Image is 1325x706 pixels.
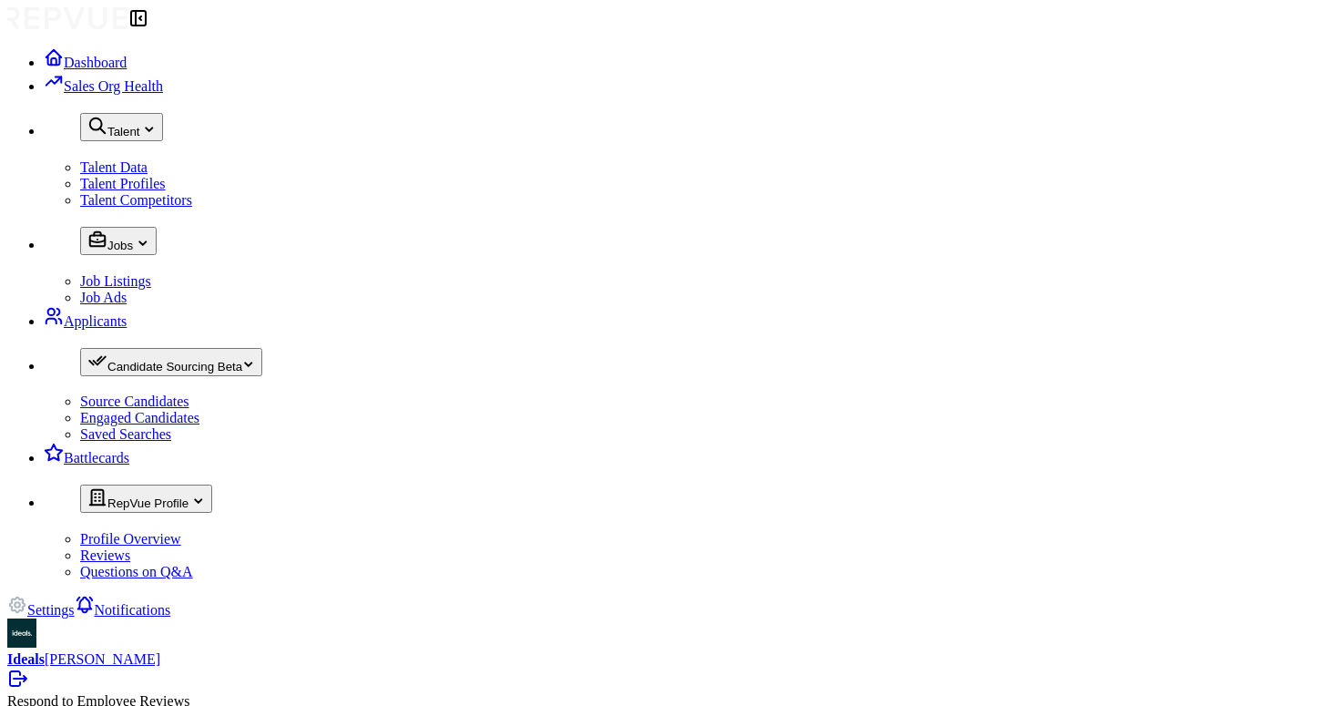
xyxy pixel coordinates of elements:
[7,619,1318,693] a: IdealsIdeals[PERSON_NAME]
[80,410,199,425] a: Engaged Candidates
[80,273,151,289] a: Job Listings
[80,176,166,191] a: Talent Profiles
[45,651,160,667] span: [PERSON_NAME]
[80,159,148,175] a: Talent Data
[80,113,163,141] button: Talent
[218,360,242,373] span: Beta
[7,7,127,29] img: RepVue
[80,531,181,547] a: Profile Overview
[80,547,130,563] a: Reviews
[44,78,163,94] a: Sales Org Health
[7,651,45,667] strong: Ideals
[7,602,75,618] a: Settings
[87,230,149,252] div: Jobs
[87,487,205,510] div: RepVue Profile
[80,564,193,579] a: Questions on Q&A
[80,394,189,409] a: Source Candidates
[80,485,212,513] button: RepVue Profile
[80,192,192,208] a: Talent Competitors
[75,602,171,618] a: Notifications
[87,116,156,138] div: Talent
[44,450,129,466] a: Battlecards
[7,619,36,648] img: Ideals
[80,227,157,255] button: Jobs
[80,426,171,442] a: Saved Searches
[87,351,255,373] div: Candidate Sourcing
[44,313,127,329] a: Applicants
[80,348,262,376] button: Candidate Sourcing Beta
[44,55,127,70] a: Dashboard
[80,290,127,305] a: Job Ads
